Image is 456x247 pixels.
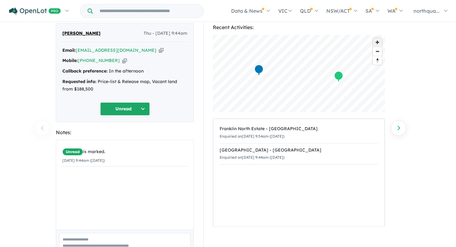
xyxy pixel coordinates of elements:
span: Thu - [DATE] 9:44am [144,30,187,37]
div: [GEOGRAPHIC_DATA] - [GEOGRAPHIC_DATA] [220,147,378,154]
img: Openlot PRO Logo White [9,7,61,15]
div: Map marker [334,71,343,82]
strong: Callback preference: [62,68,108,74]
a: [EMAIL_ADDRESS][DOMAIN_NAME] [76,47,156,53]
div: Price-list & Release map, Vacant land from $188,500 [62,78,187,93]
strong: Mobile: [62,58,78,63]
strong: Requested info: [62,79,96,84]
div: Map marker [254,64,264,76]
button: Reset bearing to north [373,56,382,65]
small: Enquiried on [DATE] 9:54am ([DATE]) [220,134,284,139]
div: Recent Activities: [213,23,385,32]
button: Copy [159,47,163,54]
button: Copy [122,57,127,64]
span: [PERSON_NAME] [62,30,101,37]
a: [GEOGRAPHIC_DATA] - [GEOGRAPHIC_DATA]Enquiried on[DATE] 9:44am ([DATE]) [220,143,378,165]
a: [PHONE_NUMBER] [78,58,120,63]
canvas: Map [213,35,385,112]
div: Notes: [56,128,194,137]
a: Franklin North Estate - [GEOGRAPHIC_DATA]Enquiried on[DATE] 9:54am ([DATE]) [220,122,378,143]
button: Zoom out [373,47,382,56]
div: In the afternoon [62,68,187,75]
small: [DATE] 9:44am ([DATE]) [62,158,105,163]
span: northqua... [414,8,440,14]
strong: Email: [62,47,76,53]
input: Try estate name, suburb, builder or developer [94,4,202,18]
div: is marked. [62,148,187,156]
button: Zoom in [373,38,382,47]
div: Franklin North Estate - [GEOGRAPHIC_DATA] [220,125,378,133]
button: Unread [100,102,150,116]
span: Unread [62,148,83,156]
small: Enquiried on [DATE] 9:44am ([DATE]) [220,155,284,160]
